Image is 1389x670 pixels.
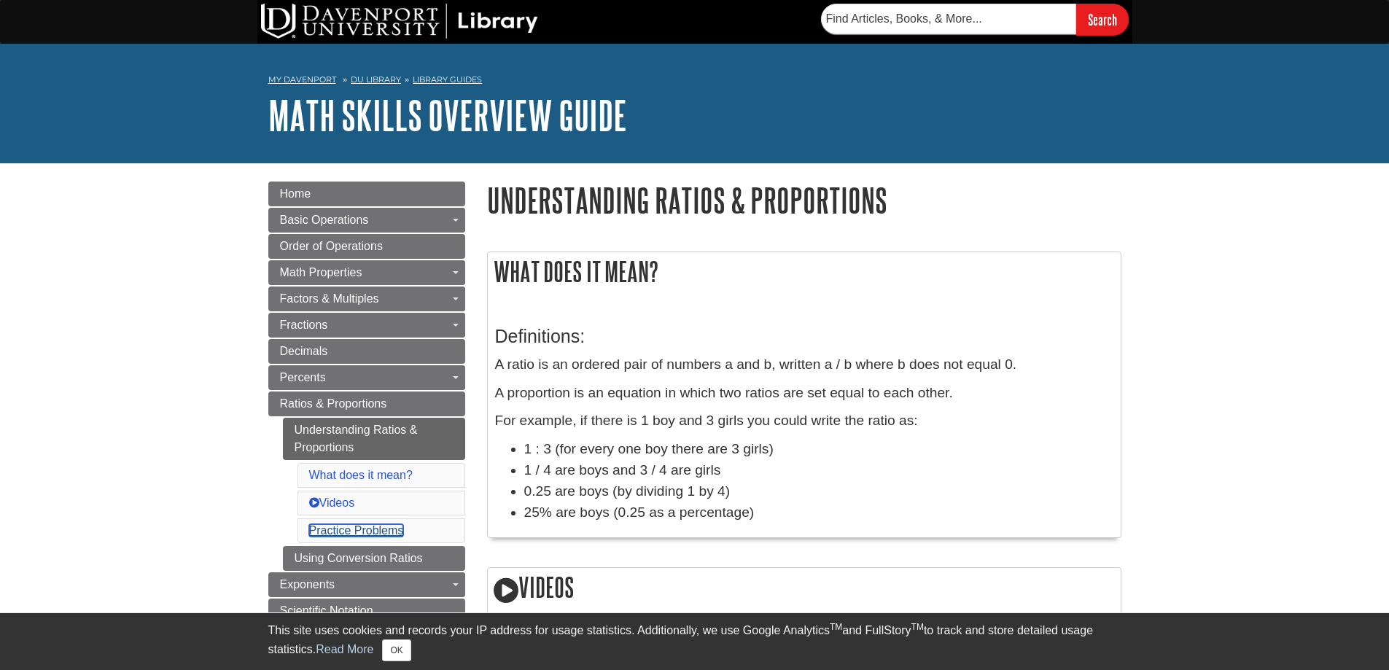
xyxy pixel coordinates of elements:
[280,397,387,410] span: Ratios & Proportions
[413,74,482,85] a: Library Guides
[280,319,328,331] span: Fractions
[495,383,1113,404] p: A proportion is an equation in which two ratios are set equal to each other.
[280,345,328,357] span: Decimals
[524,481,1113,502] li: 0.25 are boys (by dividing 1 by 4)
[524,460,1113,481] li: 1 / 4 are boys and 3 / 4 are girls
[268,208,465,233] a: Basic Operations
[268,70,1121,93] nav: breadcrumb
[280,578,335,591] span: Exponents
[280,266,362,278] span: Math Properties
[524,439,1113,460] li: 1 : 3 (for every one boy there are 3 girls)
[268,313,465,338] a: Fractions
[495,354,1113,375] p: A ratio is an ordered pair of numbers a and b, written a / b where b does not equal 0.
[524,502,1113,523] li: 25% are boys (0.25 as a percentage)
[268,234,465,259] a: Order of Operations
[268,599,465,623] a: Scientific Notation
[268,93,627,138] a: Math Skills Overview Guide
[283,418,465,460] a: Understanding Ratios & Proportions
[268,182,465,206] a: Home
[268,622,1121,661] div: This site uses cookies and records your IP address for usage statistics. Additionally, we use Goo...
[268,74,336,86] a: My Davenport
[821,4,1129,35] form: Searches DU Library's articles, books, and more
[280,292,379,305] span: Factors & Multiples
[488,252,1121,291] h2: What does it mean?
[382,639,411,661] button: Close
[911,622,924,632] sup: TM
[261,4,538,39] img: DU Library
[351,74,401,85] a: DU Library
[821,4,1076,34] input: Find Articles, Books, & More...
[316,643,373,655] a: Read More
[487,182,1121,219] h1: Understanding Ratios & Proportions
[268,260,465,285] a: Math Properties
[268,365,465,390] a: Percents
[268,339,465,364] a: Decimals
[283,546,465,571] a: Using Conversion Ratios
[1076,4,1129,35] input: Search
[309,524,404,537] a: Practice Problems
[280,214,369,226] span: Basic Operations
[280,187,311,200] span: Home
[268,392,465,416] a: Ratios & Proportions
[268,287,465,311] a: Factors & Multiples
[280,371,326,383] span: Percents
[268,572,465,597] a: Exponents
[488,568,1121,609] h2: Videos
[280,604,373,617] span: Scientific Notation
[495,410,1113,432] p: For example, if there is 1 boy and 3 girls you could write the ratio as:
[280,240,383,252] span: Order of Operations
[495,326,1113,347] h3: Definitions:
[309,469,413,481] a: What does it mean?
[830,622,842,632] sup: TM
[309,496,355,509] a: Videos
